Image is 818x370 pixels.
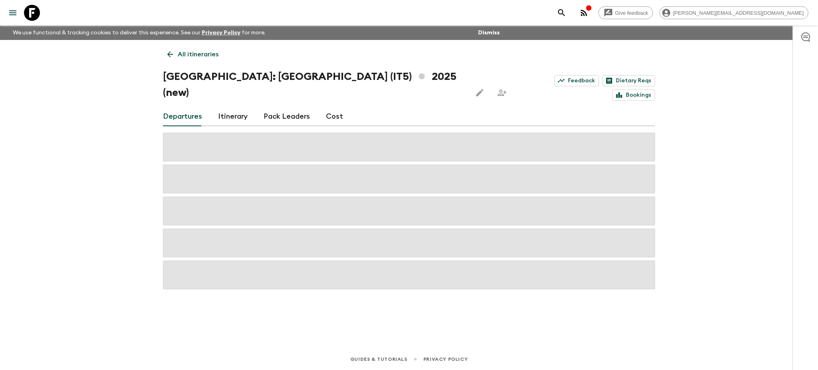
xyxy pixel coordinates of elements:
button: Edit this itinerary [472,85,488,101]
button: search adventures [554,5,570,21]
a: Give feedback [598,6,653,19]
p: All itineraries [178,50,218,59]
a: Privacy Policy [423,355,468,364]
a: All itineraries [163,46,223,62]
a: Departures [163,107,202,126]
div: [PERSON_NAME][EMAIL_ADDRESS][DOMAIN_NAME] [659,6,808,19]
span: [PERSON_NAME][EMAIL_ADDRESS][DOMAIN_NAME] [669,10,808,16]
a: Feedback [554,75,599,86]
h1: [GEOGRAPHIC_DATA]: [GEOGRAPHIC_DATA] (IT5) 2025 (new) [163,69,465,101]
a: Privacy Policy [202,30,240,36]
button: menu [5,5,21,21]
button: Dismiss [476,27,502,38]
a: Guides & Tutorials [350,355,407,364]
a: Itinerary [218,107,248,126]
span: Give feedback [611,10,653,16]
span: Share this itinerary [494,85,510,101]
a: Pack Leaders [264,107,310,126]
a: Bookings [612,90,655,101]
p: We use functional & tracking cookies to deliver this experience. See our for more. [10,26,269,40]
a: Dietary Reqs [602,75,655,86]
a: Cost [326,107,343,126]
